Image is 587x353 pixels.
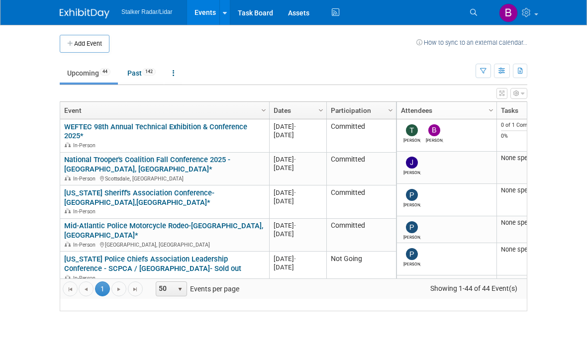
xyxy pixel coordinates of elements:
[143,281,249,296] span: Events per page
[403,136,421,143] div: Tommy Yates
[65,142,71,147] img: In-Person Event
[294,222,296,229] span: -
[64,221,263,240] a: Mid-Atlantic Police Motorcycle Rodeo-[GEOGRAPHIC_DATA], [GEOGRAPHIC_DATA]*
[274,197,322,205] div: [DATE]
[403,201,421,207] div: Peter Bauer
[65,208,71,213] img: In-Person Event
[64,255,241,273] a: [US_STATE] Police Chiefs Association Leadership Conference - SCPCA / [GEOGRAPHIC_DATA]- Sold out
[120,64,163,83] a: Past142
[416,39,527,46] a: How to sync to an external calendar...
[156,282,173,296] span: 50
[82,285,90,293] span: Go to the previous page
[294,189,296,196] span: -
[64,240,265,249] div: [GEOGRAPHIC_DATA], [GEOGRAPHIC_DATA]
[501,219,553,227] div: None specified
[121,8,172,15] span: Stalker Radar/Lidar
[294,123,296,130] span: -
[406,221,418,233] img: Patrick Fagan
[501,122,553,129] div: 0 of 1 Complete
[406,248,418,260] img: Patrick Fagan
[142,68,156,76] span: 142
[326,153,396,186] td: Committed
[64,188,214,207] a: [US_STATE] Sheriff's Association Conference- [GEOGRAPHIC_DATA],[GEOGRAPHIC_DATA]*
[406,157,418,169] img: Joe Bartels
[294,255,296,263] span: -
[428,124,440,136] img: Brooke Journet
[403,169,421,175] div: Joe Bartels
[274,255,322,263] div: [DATE]
[406,189,418,201] img: Peter Bauer
[501,186,553,194] div: None specified
[65,275,71,280] img: In-Person Event
[326,119,396,153] td: Committed
[73,208,98,215] span: In-Person
[406,124,418,136] img: Tommy Yates
[64,155,230,174] a: National Trooper's Coalition Fall Conference 2025 - [GEOGRAPHIC_DATA], [GEOGRAPHIC_DATA]*
[501,246,553,254] div: None specified
[426,136,443,143] div: Brooke Journet
[326,219,396,252] td: Committed
[128,281,143,296] a: Go to the last page
[401,102,490,119] a: Attendees
[65,242,71,247] img: In-Person Event
[274,102,320,119] a: Dates
[326,252,396,285] td: Not Going
[60,8,109,18] img: ExhibitDay
[79,281,94,296] a: Go to the previous page
[115,285,123,293] span: Go to the next page
[99,68,110,76] span: 44
[294,156,296,163] span: -
[60,35,109,53] button: Add Event
[331,102,390,119] a: Participation
[111,281,126,296] a: Go to the next page
[386,102,396,117] a: Column Settings
[501,102,550,119] a: Tasks
[274,221,322,230] div: [DATE]
[73,275,98,281] span: In-Person
[316,102,327,117] a: Column Settings
[387,106,394,114] span: Column Settings
[274,188,322,197] div: [DATE]
[64,102,263,119] a: Event
[60,64,118,83] a: Upcoming44
[95,281,110,296] span: 1
[501,133,553,140] div: 0%
[486,102,497,117] a: Column Settings
[73,142,98,149] span: In-Person
[73,242,98,248] span: In-Person
[64,174,265,182] div: Scottsdale, [GEOGRAPHIC_DATA]
[421,281,527,295] span: Showing 1-44 of 44 Event(s)
[274,131,322,139] div: [DATE]
[403,260,421,266] div: Patrick Fagan
[326,185,396,219] td: Committed
[501,154,553,162] div: None specified
[274,122,322,131] div: [DATE]
[73,176,98,182] span: In-Person
[259,102,270,117] a: Column Settings
[66,285,74,293] span: Go to the first page
[64,122,247,141] a: WEFTEC 98th Annual Technical Exhibition & Conference 2025*
[274,164,322,172] div: [DATE]
[274,155,322,164] div: [DATE]
[63,281,78,296] a: Go to the first page
[131,285,139,293] span: Go to the last page
[317,106,325,114] span: Column Settings
[499,3,518,22] img: Brooke Journet
[274,263,322,271] div: [DATE]
[176,285,184,293] span: select
[260,106,268,114] span: Column Settings
[487,106,495,114] span: Column Settings
[403,233,421,240] div: Patrick Fagan
[274,230,322,238] div: [DATE]
[65,176,71,180] img: In-Person Event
